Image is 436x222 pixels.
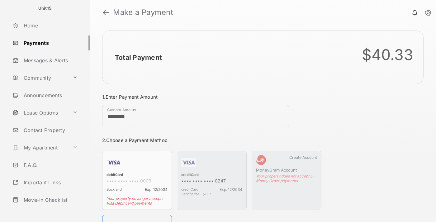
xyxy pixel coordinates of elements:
[10,53,90,68] a: Messages & Alerts
[113,9,173,16] strong: Make a Payment
[102,94,321,100] h3: 1. Enter Payment Amount
[10,175,80,190] a: Important Links
[38,5,52,12] p: Unit15
[102,137,321,143] h3: 2. Choose a Payment Method
[115,54,162,61] h2: Total Payment
[181,178,242,185] div: •••• •••• •••• 0247
[362,46,414,64] div: $40.33
[10,105,70,120] a: Lease Options
[220,187,242,192] span: Exp: 12/2034
[10,88,90,103] a: Announcements
[10,140,70,155] a: My Apartment
[10,70,70,85] a: Community
[181,172,242,178] div: creditCard
[10,192,90,207] a: Move-In Checklist
[10,35,90,50] a: Payments
[10,158,90,172] a: F.A.Q.
[181,192,242,196] div: Service fee - $1.21
[10,18,90,33] a: Home
[181,187,198,192] span: creditCard
[177,151,247,210] div: creditCard•••• •••• •••• 0247creditCardExp: 12/2034Service fee - $1.21
[10,123,90,138] a: Contact Property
